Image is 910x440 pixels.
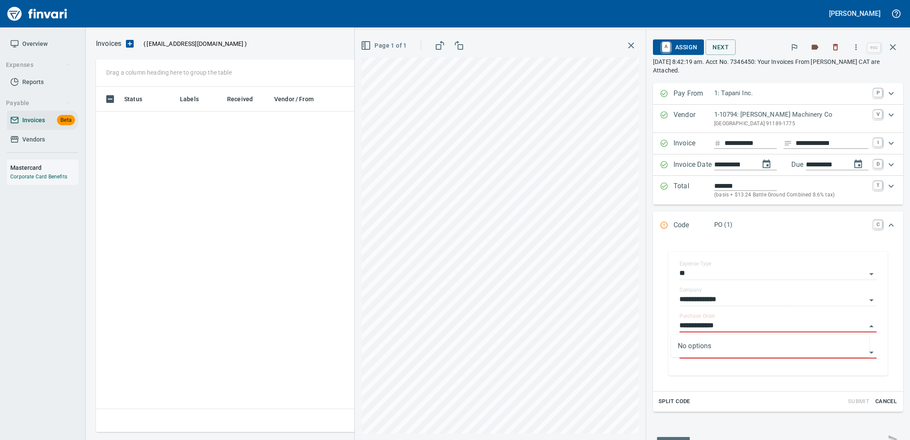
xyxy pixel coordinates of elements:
[653,176,903,205] div: Expand
[674,220,714,231] p: Code
[22,115,45,126] span: Invoices
[785,38,804,57] button: Flag
[653,39,704,55] button: AAssign
[121,39,138,49] button: Upload an Invoice
[714,88,868,98] p: 1: Tapani Inc.
[7,111,78,130] a: InvoicesBeta
[826,38,845,57] button: Discard
[674,181,714,199] p: Total
[874,138,882,147] a: I
[656,395,692,408] button: Split Code
[865,37,903,57] span: Close invoice
[865,268,877,280] button: Open
[7,72,78,92] a: Reports
[22,39,48,49] span: Overview
[7,34,78,54] a: Overview
[653,133,903,154] div: Expand
[180,94,199,104] span: Labels
[180,94,210,104] span: Labels
[868,43,880,52] a: esc
[805,38,824,57] button: Labels
[865,320,877,332] button: Close
[227,94,253,104] span: Received
[865,294,877,306] button: Open
[874,181,882,190] a: T
[124,94,153,104] span: Status
[22,134,45,145] span: Vendors
[3,57,74,73] button: Expenses
[659,397,690,407] span: Split Code
[674,88,714,99] p: Pay From
[227,94,264,104] span: Received
[653,105,903,133] div: Expand
[714,110,868,120] p: 1-10794: [PERSON_NAME] Machinery Co
[274,94,314,104] span: Vendor / From
[791,160,832,170] p: Due
[714,220,868,230] p: PO (1)
[827,7,883,20] button: [PERSON_NAME]
[784,139,792,148] svg: Invoice description
[653,154,903,176] div: Expand
[874,160,882,168] a: D
[660,40,697,54] span: Assign
[96,39,121,49] p: Invoices
[6,60,71,70] span: Expenses
[872,395,900,408] button: Cancel
[138,39,247,48] p: ( )
[865,347,877,359] button: Open
[146,39,244,48] span: [EMAIL_ADDRESS][DOMAIN_NAME]
[671,335,869,357] div: No options
[756,154,777,175] button: change date
[706,39,736,55] button: Next
[3,95,74,111] button: Payable
[653,83,903,105] div: Expand
[874,88,882,97] a: P
[680,288,702,293] label: Company
[874,220,882,229] a: C
[274,94,325,104] span: Vendor / From
[662,42,670,51] a: A
[712,42,729,53] span: Next
[848,154,868,175] button: change due date
[674,160,714,171] p: Invoice Date
[674,110,714,128] p: Vendor
[680,314,715,319] label: Purchase Order
[680,262,711,267] label: Expense Type
[10,174,67,180] a: Corporate Card Benefits
[874,110,882,118] a: V
[22,77,44,87] span: Reports
[847,38,865,57] button: More
[10,163,78,172] h6: Mastercard
[124,94,142,104] span: Status
[57,115,75,125] span: Beta
[653,240,903,412] div: Expand
[829,9,880,18] h5: [PERSON_NAME]
[5,3,69,24] img: Finvari
[7,130,78,149] a: Vendors
[714,191,868,199] p: (basis + $13.24 Battle Ground Combined 8.6% tax)
[874,397,898,407] span: Cancel
[714,138,721,148] svg: Invoice number
[362,40,407,51] span: Page 1 of 1
[653,211,903,240] div: Expand
[674,138,714,149] p: Invoice
[653,57,903,75] p: [DATE] 8:42:19 am. Acct No. 7346450: Your Invoices From [PERSON_NAME] CAT are Attached.
[96,39,121,49] nav: breadcrumb
[359,38,410,54] button: Page 1 of 1
[6,98,71,108] span: Payable
[106,68,232,77] p: Drag a column heading here to group the table
[714,120,868,128] p: [GEOGRAPHIC_DATA] 91189-1775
